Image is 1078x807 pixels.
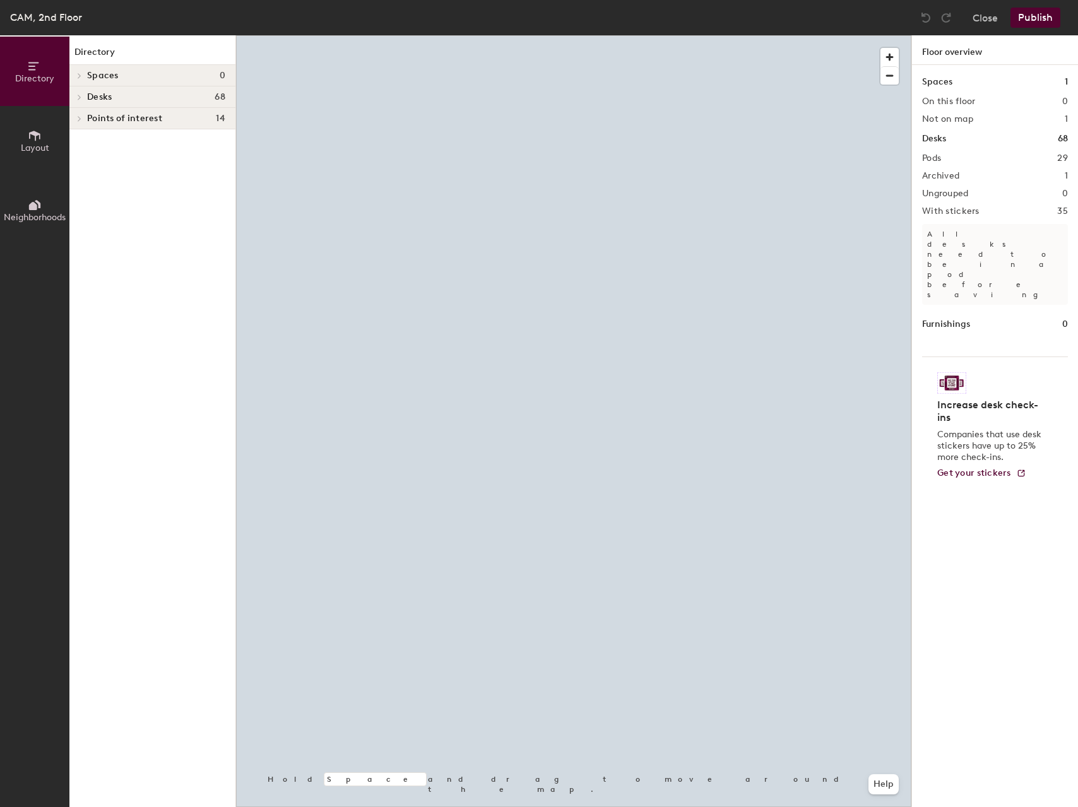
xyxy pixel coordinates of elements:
h2: Ungrouped [922,189,969,199]
span: Layout [21,143,49,153]
img: Undo [920,11,932,24]
h2: 0 [1062,97,1068,107]
h4: Increase desk check-ins [937,399,1045,424]
h1: Floor overview [912,35,1078,65]
h1: 0 [1062,317,1068,331]
button: Help [868,774,899,794]
span: 14 [216,114,225,124]
span: 68 [215,92,225,102]
h2: Pods [922,153,941,163]
h1: Desks [922,132,946,146]
h2: 1 [1065,171,1068,181]
h2: 1 [1065,114,1068,124]
h2: 35 [1057,206,1068,216]
p: All desks need to be in a pod before saving [922,224,1068,305]
h1: Spaces [922,75,952,89]
img: Redo [940,11,952,24]
h1: Furnishings [922,317,970,331]
h2: 0 [1062,189,1068,199]
h2: 29 [1057,153,1068,163]
span: Neighborhoods [4,212,66,223]
button: Close [973,8,998,28]
h2: With stickers [922,206,980,216]
span: 0 [220,71,225,81]
h2: On this floor [922,97,976,107]
a: Get your stickers [937,468,1026,479]
span: Spaces [87,71,119,81]
img: Sticker logo [937,372,966,394]
span: Desks [87,92,112,102]
h1: Directory [69,45,235,65]
button: Publish [1010,8,1060,28]
h1: 68 [1058,132,1068,146]
h1: 1 [1065,75,1068,89]
span: Directory [15,73,54,84]
h2: Not on map [922,114,973,124]
p: Companies that use desk stickers have up to 25% more check-ins. [937,429,1045,463]
div: CAM, 2nd Floor [10,9,82,25]
span: Points of interest [87,114,162,124]
span: Get your stickers [937,468,1011,478]
h2: Archived [922,171,959,181]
